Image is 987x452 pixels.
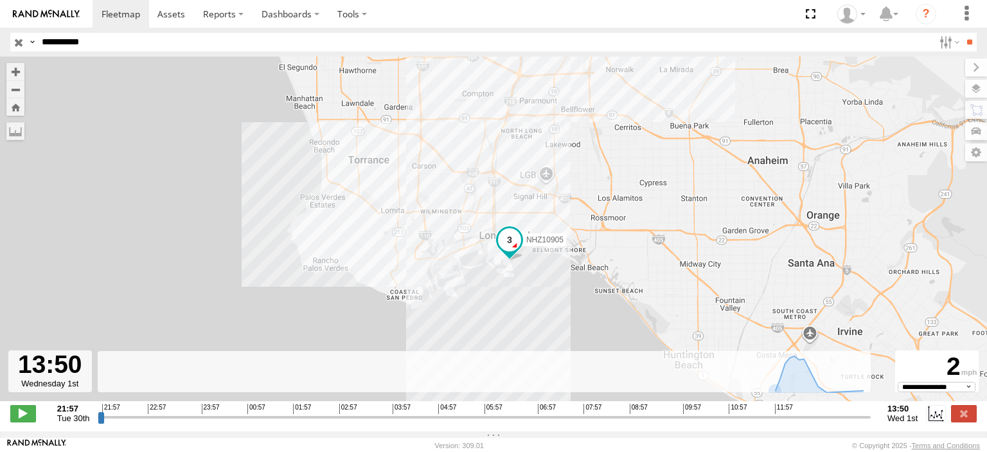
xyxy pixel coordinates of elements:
span: 04:57 [438,404,456,414]
a: Visit our Website [7,439,66,452]
a: Terms and Conditions [912,442,980,449]
button: Zoom in [6,63,24,80]
label: Search Filter Options [934,33,962,51]
label: Play/Stop [10,405,36,422]
div: © Copyright 2025 - [852,442,980,449]
label: Measure [6,122,24,140]
label: Search Query [27,33,37,51]
span: 01:57 [293,404,311,414]
div: Version: 309.01 [435,442,484,449]
span: Tue 30th Sep 2025 [57,413,90,423]
i: ? [916,4,936,24]
span: 22:57 [148,404,166,414]
span: 11:57 [775,404,793,414]
div: 2 [897,352,977,381]
span: 00:57 [247,404,265,414]
strong: 13:50 [887,404,918,413]
span: 09:57 [683,404,701,414]
label: Close [951,405,977,422]
img: rand-logo.svg [13,10,80,19]
span: 08:57 [630,404,648,414]
span: 07:57 [583,404,601,414]
strong: 21:57 [57,404,90,413]
span: 02:57 [339,404,357,414]
span: 23:57 [202,404,220,414]
span: 06:57 [538,404,556,414]
span: NHZ10905 [526,235,564,244]
span: Wed 1st Oct 2025 [887,413,918,423]
div: Zulema McIntosch [833,5,870,24]
button: Zoom out [6,80,24,98]
label: Map Settings [965,143,987,161]
span: 21:57 [102,404,120,414]
span: 10:57 [729,404,747,414]
span: 05:57 [485,404,502,414]
button: Zoom Home [6,98,24,116]
span: 03:57 [393,404,411,414]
